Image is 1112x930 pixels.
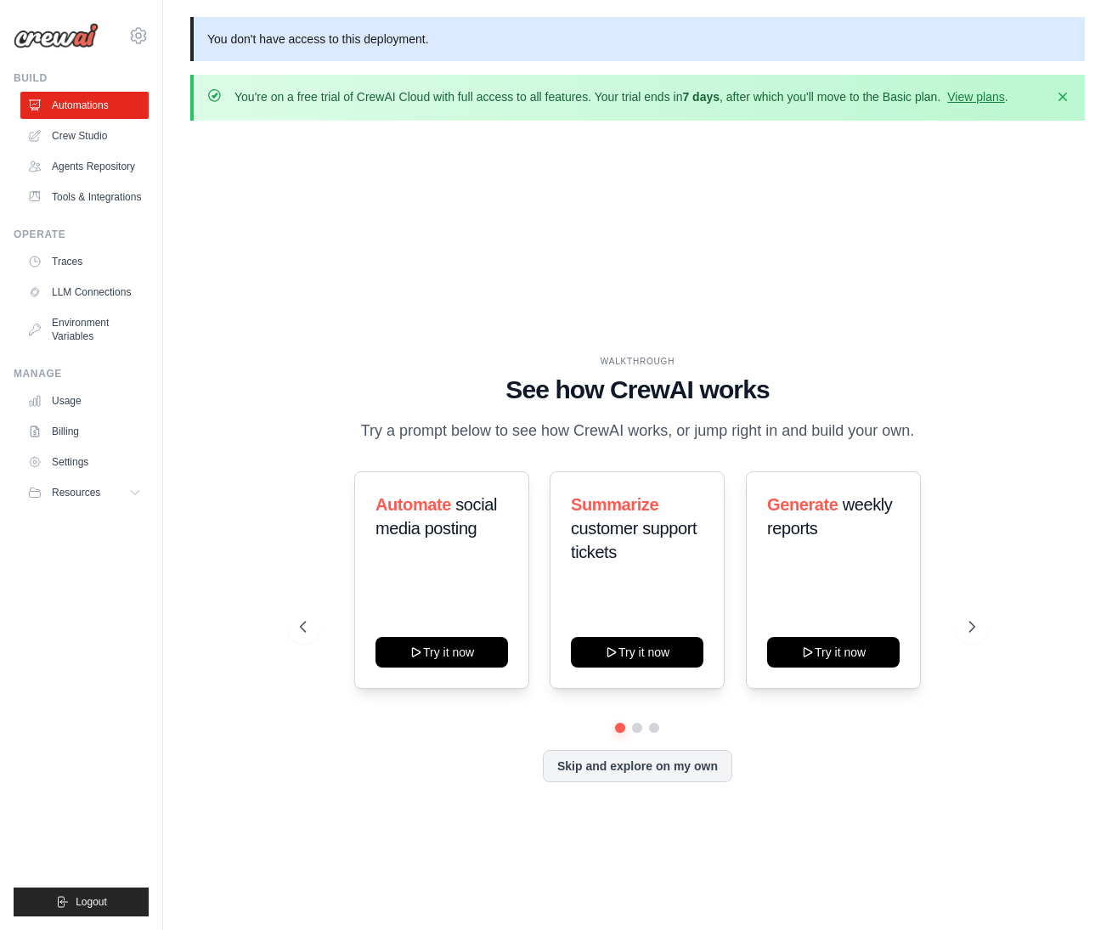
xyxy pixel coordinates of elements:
[682,90,720,104] strong: 7 days
[52,486,100,499] span: Resources
[375,637,508,668] button: Try it now
[543,750,732,782] button: Skip and explore on my own
[20,92,149,119] a: Automations
[20,479,149,506] button: Resources
[20,122,149,149] a: Crew Studio
[767,637,900,668] button: Try it now
[14,23,99,48] img: Logo
[14,888,149,916] button: Logout
[300,355,974,368] div: WALKTHROUGH
[571,637,703,668] button: Try it now
[20,183,149,211] a: Tools & Integrations
[190,17,1085,61] p: You don't have access to this deployment.
[571,519,697,561] span: customer support tickets
[234,88,1008,105] p: You're on a free trial of CrewAI Cloud with full access to all features. Your trial ends in , aft...
[14,71,149,85] div: Build
[20,309,149,350] a: Environment Variables
[300,375,974,405] h1: See how CrewAI works
[20,248,149,275] a: Traces
[375,495,451,514] span: Automate
[767,495,838,514] span: Generate
[20,448,149,476] a: Settings
[767,495,892,538] span: weekly reports
[14,367,149,380] div: Manage
[20,387,149,414] a: Usage
[352,419,923,443] p: Try a prompt below to see how CrewAI works, or jump right in and build your own.
[20,153,149,180] a: Agents Repository
[571,495,658,514] span: Summarize
[20,418,149,445] a: Billing
[20,279,149,306] a: LLM Connections
[375,495,497,538] span: social media posting
[947,90,1004,104] a: View plans
[76,895,107,909] span: Logout
[14,228,149,241] div: Operate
